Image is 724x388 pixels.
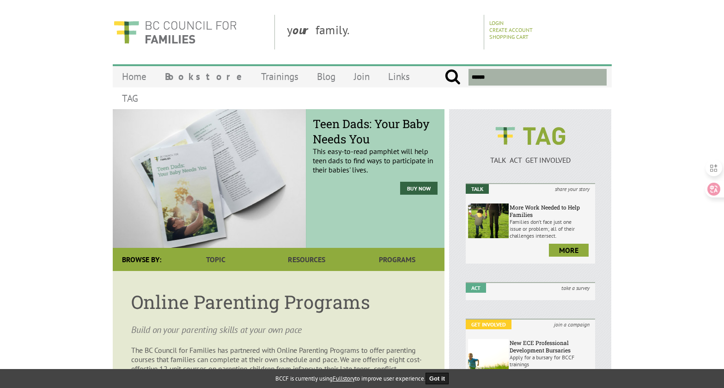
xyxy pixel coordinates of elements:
strong: our [292,22,316,37]
span: Teen Dads: Your Baby Needs You [313,116,438,147]
a: Blog [308,66,345,87]
a: Topic [170,248,261,271]
a: more [549,244,589,257]
button: Got it [426,373,449,384]
a: Create Account [489,26,533,33]
h6: New ECE Professional Development Bursaries [510,339,593,354]
a: Buy Now [400,182,438,195]
img: BC Council for FAMILIES [113,15,237,49]
div: y family. [280,15,484,49]
a: TALK ACT GET INVOLVED [466,146,596,165]
img: BCCF's TAG Logo [489,118,572,154]
a: Home [113,66,156,87]
h6: More Work Needed to Help Families [510,203,593,218]
p: TALK ACT GET INVOLVED [466,155,596,165]
i: share your story [549,184,595,194]
em: Act [466,283,486,293]
a: Resources [261,248,352,271]
a: Shopping Cart [489,33,529,40]
a: Join [345,66,379,87]
a: TAG [113,87,147,109]
p: Apply for a bursary for BCCF trainings [510,354,593,368]
a: Fullstory [333,375,355,382]
a: Links [379,66,419,87]
a: Trainings [252,66,308,87]
a: Login [489,19,504,26]
a: Programs [352,248,442,271]
em: Talk [466,184,489,194]
p: Families don’t face just one issue or problem; all of their challenges intersect. [510,218,593,239]
em: Get Involved [466,320,511,329]
input: Submit [444,69,461,86]
a: Bookstore [156,66,252,87]
h1: Online Parenting Programs [131,289,426,314]
div: Browse By: [113,248,170,271]
i: join a campaign [548,320,595,329]
i: take a survey [556,283,595,293]
p: This easy-to-read pamphlet will help teen dads to find ways to participate in their babies' lives. [313,123,438,174]
p: Build on your parenting skills at your own pace [131,323,426,336]
p: The BC Council for Families has partnered with Online Parenting Programs to offer parenting cours... [131,345,426,382]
